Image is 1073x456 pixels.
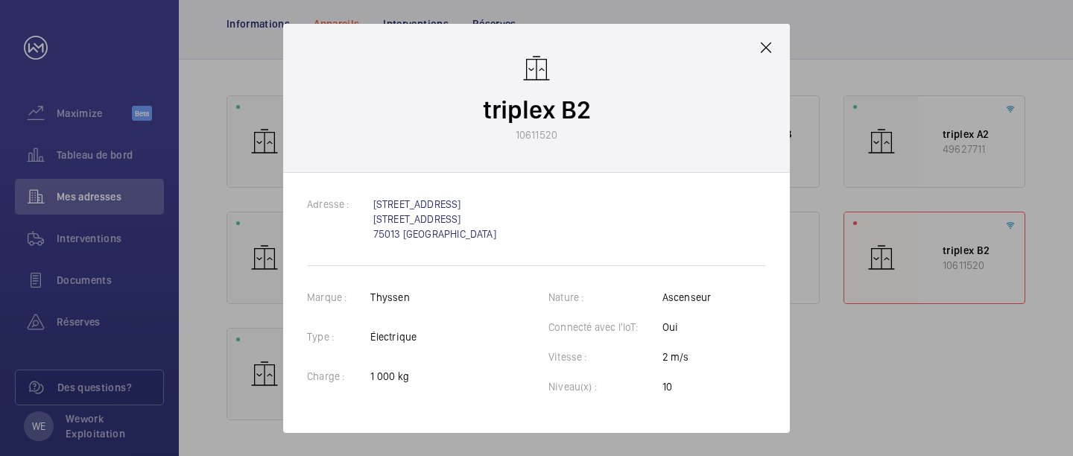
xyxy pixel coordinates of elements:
p: Ascenseur [662,290,712,305]
p: 1 000 kg [370,369,417,384]
p: Électrique [370,329,417,344]
p: 2 m/s [662,349,712,364]
label: Adresse : [307,198,373,210]
a: [STREET_ADDRESS] [STREET_ADDRESS] 75013 [GEOGRAPHIC_DATA] [373,198,496,240]
label: Charge : [307,370,368,382]
p: 10611520 [516,127,557,142]
label: Nature : [548,291,607,303]
p: Thyssen [370,290,417,305]
img: elevator.svg [522,54,551,83]
label: Type : [307,331,358,343]
p: Oui [662,320,712,335]
p: triplex B2 [483,92,591,127]
label: Vitesse : [548,351,611,363]
p: 10 [662,379,712,394]
label: Niveau(x) : [548,381,621,393]
label: Marque : [307,291,370,303]
label: Connecté avec l'IoT: [548,321,662,333]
